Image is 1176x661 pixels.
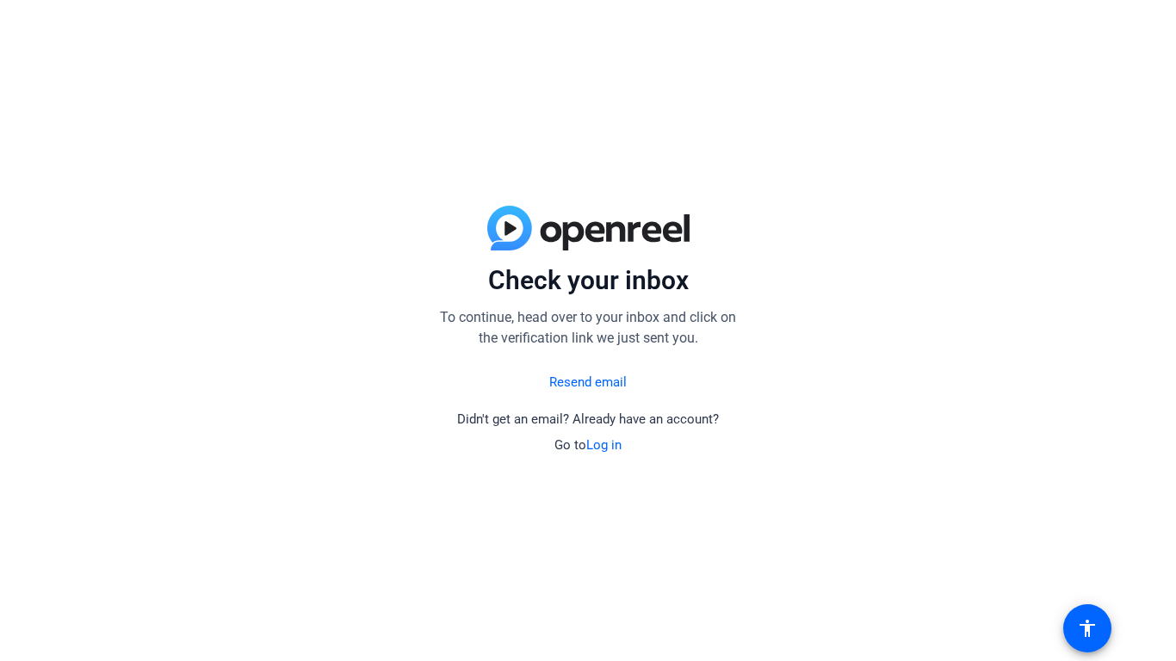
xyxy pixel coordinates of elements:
[457,411,719,427] span: Didn't get an email? Already have an account?
[433,264,743,297] p: Check your inbox
[487,206,690,250] img: blue-gradient.svg
[1077,618,1098,639] mat-icon: accessibility
[433,307,743,349] p: To continue, head over to your inbox and click on the verification link we just sent you.
[586,437,622,453] a: Log in
[554,437,622,453] span: Go to
[549,373,627,392] a: Resend email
